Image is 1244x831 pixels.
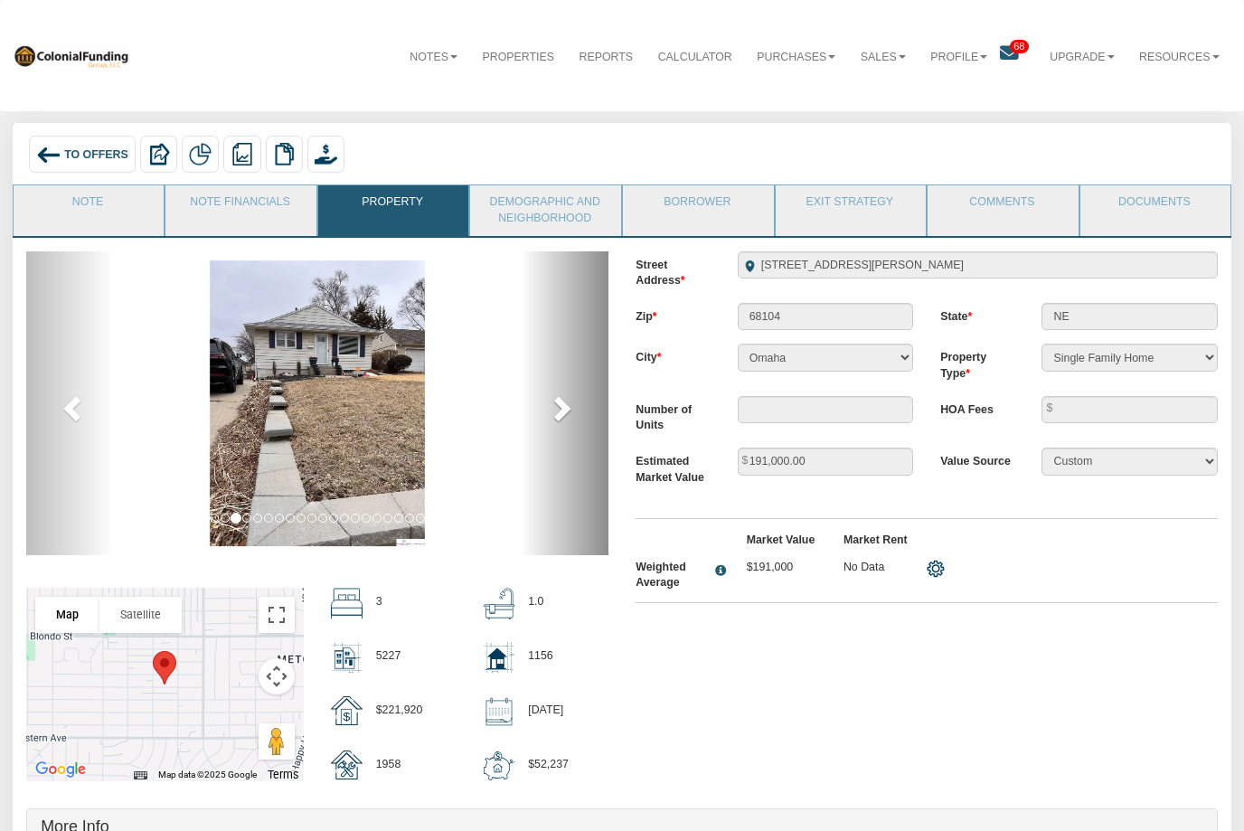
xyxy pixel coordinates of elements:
[528,696,563,727] p: [DATE]
[646,35,745,79] a: Calculator
[919,35,1001,79] a: Profile
[315,143,338,166] img: purchase_offer.png
[31,758,90,781] img: Google
[273,143,297,166] img: copy.png
[622,344,723,366] label: City
[146,644,184,692] div: Marker
[331,751,363,780] img: year_built.svg
[134,769,146,781] button: Keyboard shortcuts
[636,560,708,591] div: Weighted Average
[36,143,61,168] img: back_arrow_left_icon.svg
[376,588,382,619] p: 3
[331,696,363,725] img: sold_price.svg
[318,185,467,231] a: Property
[259,597,295,633] button: Toggle fullscreen view
[331,588,363,619] img: beds.svg
[528,588,543,619] p: 1.0
[622,448,723,486] label: Estimated Market Value
[259,723,295,760] button: Drag Pegman onto the map to open Street View
[567,35,646,79] a: Reports
[622,251,723,289] label: Street Address
[623,185,772,231] a: Borrower
[13,43,129,68] img: 569736
[733,533,830,549] label: Market Value
[210,260,424,546] img: 574560
[484,696,515,728] img: sold_date.svg
[1010,40,1029,53] span: 68
[484,642,515,674] img: home_size.svg
[848,35,918,79] a: Sales
[928,185,1077,231] a: Comments
[376,751,401,781] p: 1958
[147,143,171,166] img: export.svg
[1126,35,1231,79] a: Resources
[528,642,553,673] p: 1156
[470,35,567,79] a: Properties
[14,185,163,231] a: Note
[1038,35,1127,79] a: Upgrade
[64,148,128,161] span: To Offers
[927,448,1028,470] label: Value Source
[927,303,1028,326] label: State
[99,597,182,633] button: Show satellite imagery
[259,658,295,694] button: Map camera controls
[165,185,315,231] a: Note Financials
[1080,185,1230,231] a: Documents
[744,35,848,79] a: Purchases
[528,751,569,781] p: $52,237
[622,396,723,434] label: Number of Units
[158,770,257,779] span: Map data ©2025 Google
[268,769,298,781] a: Terms (opens in new tab)
[776,185,925,231] a: Exit Strategy
[376,696,423,727] p: $221,920
[927,560,945,578] img: settings.png
[189,143,212,166] img: partial.png
[927,344,1028,382] label: Property Type
[398,35,470,79] a: Notes
[622,303,723,326] label: Zip
[843,560,913,576] p: No Data
[484,588,515,619] img: bath.svg
[331,642,363,674] img: lot_size.svg
[927,396,1028,419] label: HOA Fees
[1000,35,1038,77] a: 68
[470,185,619,235] a: Demographic and Neighborhood
[484,751,515,782] img: down_payment.svg
[231,143,254,166] img: reports.png
[376,642,401,673] p: 5227
[35,597,99,633] button: Show street map
[31,758,90,781] a: Open this area in Google Maps (opens a new window)
[747,560,816,576] p: $191,000
[830,533,927,549] label: Market Rent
